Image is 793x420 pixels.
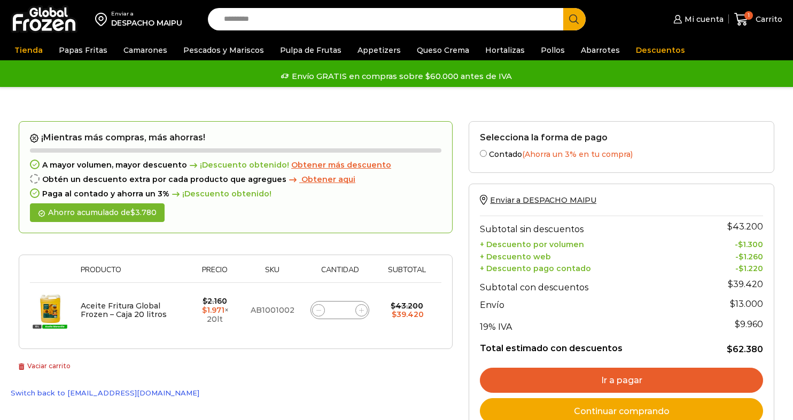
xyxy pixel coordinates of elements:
[480,195,596,205] a: Enviar a DESPACHO MAIPU
[169,189,271,199] span: ¡Descuento obtenido!
[480,295,698,314] th: Envío
[480,274,698,295] th: Subtotal con descuentos
[203,296,207,306] span: $
[243,282,302,338] td: AB1001002
[391,301,395,311] span: $
[490,195,596,205] span: Enviar a DESPACHO MAIPU
[30,203,165,222] div: Ahorro acumulado de
[738,264,743,273] span: $
[392,310,424,319] bdi: 39.420
[302,266,378,282] th: Cantidad
[735,319,740,329] span: $
[391,301,423,311] bdi: 43.200
[727,344,733,354] span: $
[81,301,167,320] a: Aceite Fritura Global Frozen – Caja 20 litros
[734,7,782,32] a: 1 Carrito
[378,266,436,282] th: Subtotal
[522,149,633,159] span: (Ahorra un 3% en tu compra)
[730,299,763,309] bdi: 13.000
[301,175,355,184] span: Obtener aqui
[727,344,763,354] bdi: 62.380
[53,40,113,60] a: Papas Fritas
[753,14,782,25] span: Carrito
[738,252,763,261] bdi: 1.260
[480,148,763,159] label: Contado
[738,264,763,273] bdi: 1.220
[5,384,205,401] a: Switch back to [EMAIL_ADDRESS][DOMAIN_NAME]
[480,216,698,237] th: Subtotal sin descuentos
[30,132,441,143] h2: ¡Mientras más compras, más ahorras!
[576,40,625,60] a: Abarrotes
[728,279,763,289] bdi: 39.420
[75,266,187,282] th: Producto
[392,310,396,319] span: $
[535,40,570,60] a: Pollos
[130,208,157,217] bdi: 3.780
[332,303,347,318] input: Product quantity
[738,252,743,261] span: $
[480,40,530,60] a: Hortalizas
[480,150,487,157] input: Contado(Ahorra un 3% en tu compra)
[9,40,48,60] a: Tienda
[111,10,182,18] div: Enviar a
[178,40,269,60] a: Pescados y Mariscos
[352,40,406,60] a: Appetizers
[30,175,441,184] div: Obtén un descuento extra por cada producto que agregues
[480,132,763,142] h2: Selecciona la forma de pago
[30,189,441,199] div: Paga al contado y ahorra un 3%
[130,208,135,217] span: $
[698,237,763,249] td: -
[631,40,690,60] a: Descuentos
[480,313,698,335] th: 19% IVA
[480,249,698,261] th: + Descuento web
[738,240,743,249] span: $
[730,299,735,309] span: $
[291,161,391,170] a: Obtener más descuento
[698,249,763,261] td: -
[187,161,289,170] span: ¡Descuento obtenido!
[187,266,243,282] th: Precio
[480,368,763,393] a: Ir a pagar
[275,40,347,60] a: Pulpa de Frutas
[203,296,227,306] bdi: 2.160
[735,319,763,329] span: 9.960
[738,240,763,249] bdi: 1.300
[30,161,441,170] div: A mayor volumen, mayor descuento
[727,221,733,232] span: $
[202,305,224,315] bdi: 1.971
[698,261,763,274] td: -
[411,40,475,60] a: Queso Crema
[480,335,698,355] th: Total estimado con descuentos
[671,9,723,30] a: Mi cuenta
[187,282,243,338] td: × 20lt
[744,11,753,20] span: 1
[480,261,698,274] th: + Descuento pago contado
[728,279,733,289] span: $
[291,160,391,170] span: Obtener más descuento
[202,305,207,315] span: $
[243,266,302,282] th: Sku
[480,237,698,249] th: + Descuento por volumen
[111,18,182,28] div: DESPACHO MAIPU
[682,14,724,25] span: Mi cuenta
[563,8,586,30] button: Search button
[727,221,763,232] bdi: 43.200
[286,175,355,184] a: Obtener aqui
[118,40,173,60] a: Camarones
[95,10,111,28] img: address-field-icon.svg
[19,362,71,370] a: Vaciar carrito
